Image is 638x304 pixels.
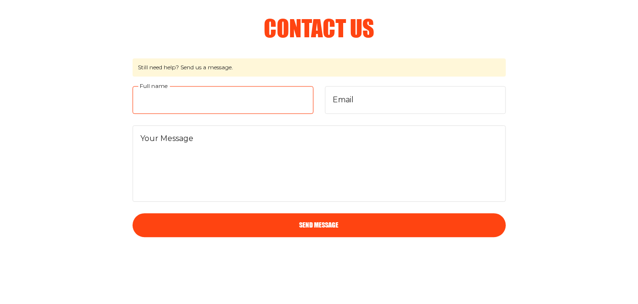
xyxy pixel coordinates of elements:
input: Full name [133,86,313,114]
input: Email [325,86,506,114]
span: Still need help? Send us a message. [133,58,506,76]
h2: Contact Us [264,16,374,39]
label: Full name [138,81,170,91]
button: Send Message [133,213,506,237]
